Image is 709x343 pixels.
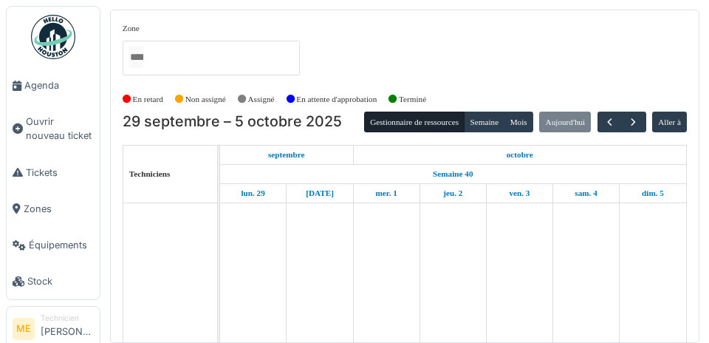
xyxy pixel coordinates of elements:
[597,112,622,133] button: Précédent
[27,274,94,288] span: Stock
[652,112,687,132] button: Aller à
[7,67,100,103] a: Agenda
[31,15,75,59] img: Badge_color-CXgf-gQk.svg
[26,115,94,143] span: Ouvrir nouveau ticket
[621,112,645,133] button: Suivant
[638,184,668,203] a: 5 octobre 2025
[13,318,35,340] li: ME
[123,22,140,35] label: Zone
[7,191,100,227] a: Zones
[7,103,100,154] a: Ouvrir nouveau ticket
[399,93,426,106] label: Terminé
[429,165,476,183] a: Semaine 40
[539,112,591,132] button: Aujourd'hui
[29,238,94,252] span: Équipements
[133,93,163,106] label: En retard
[129,169,171,178] span: Techniciens
[571,184,600,203] a: 4 octobre 2025
[503,146,537,164] a: 1 octobre 2025
[264,146,309,164] a: 29 septembre 2025
[123,113,342,131] h2: 29 septembre – 5 octobre 2025
[302,184,338,203] a: 30 septembre 2025
[7,154,100,191] a: Tickets
[7,263,100,299] a: Stock
[504,112,533,132] button: Mois
[7,227,100,263] a: Équipements
[464,112,504,132] button: Semaine
[371,184,400,203] a: 1 octobre 2025
[24,78,94,92] span: Agenda
[296,93,377,106] label: En attente d'approbation
[24,202,94,216] span: Zones
[364,112,465,132] button: Gestionnaire de ressources
[185,93,226,106] label: Non assigné
[129,47,143,68] input: Tous
[505,184,533,203] a: 3 octobre 2025
[248,93,275,106] label: Assigné
[439,184,466,203] a: 2 octobre 2025
[237,184,268,203] a: 29 septembre 2025
[41,313,94,324] div: Technicien
[26,166,94,180] span: Tickets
